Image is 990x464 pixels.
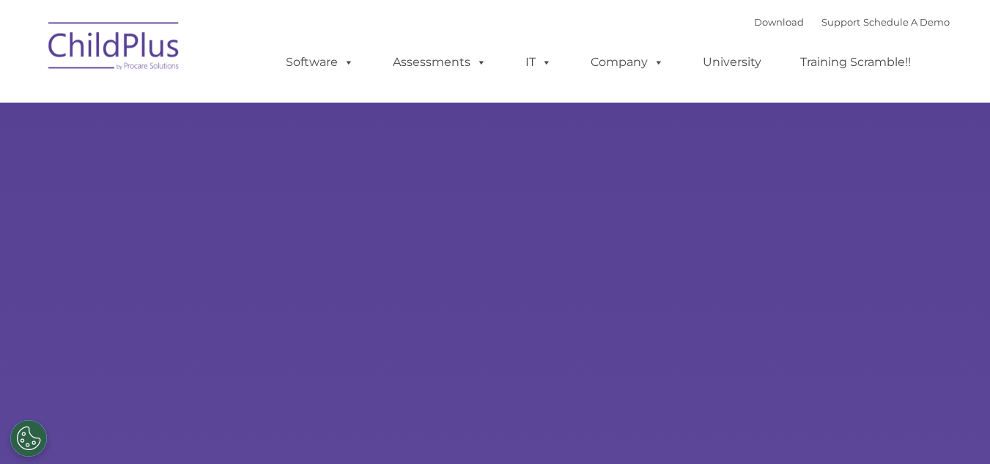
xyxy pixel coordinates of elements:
a: University [688,48,776,77]
a: Training Scramble!! [786,48,926,77]
a: Schedule A Demo [863,16,950,28]
a: Download [754,16,804,28]
button: Cookies Settings [10,420,47,457]
a: Support [821,16,860,28]
a: IT [511,48,566,77]
img: ChildPlus by Procare Solutions [41,12,188,85]
a: Software [271,48,369,77]
a: Assessments [378,48,501,77]
font: | [754,16,950,28]
a: Company [576,48,679,77]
